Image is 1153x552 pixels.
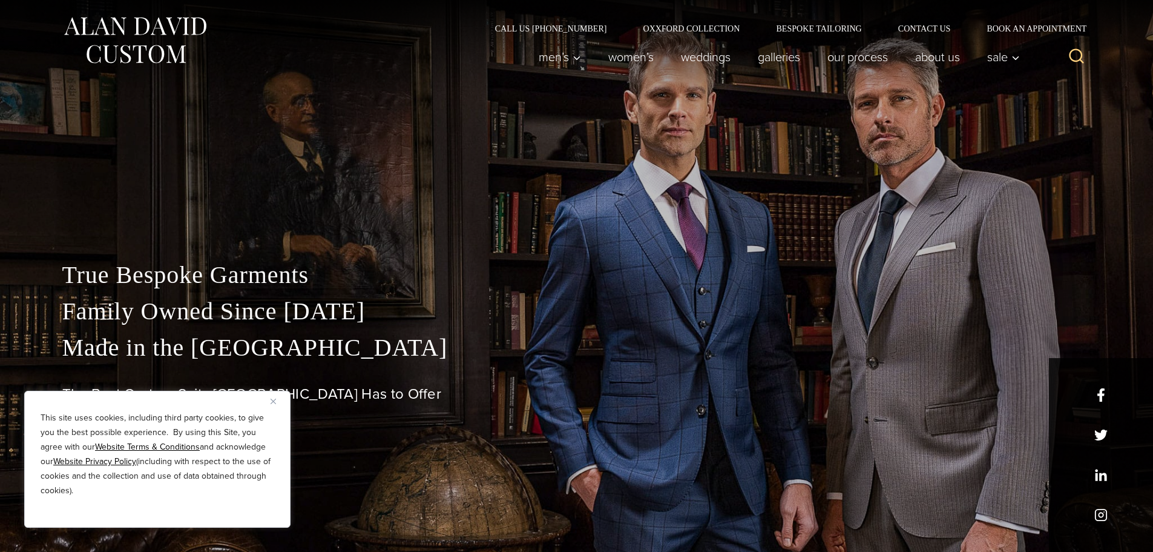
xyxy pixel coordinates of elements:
h1: The Best Custom Suits [GEOGRAPHIC_DATA] Has to Offer [62,385,1091,403]
img: Close [271,399,276,404]
button: View Search Form [1062,42,1091,71]
a: Bespoke Tailoring [758,24,879,33]
a: Book an Appointment [968,24,1091,33]
span: Men’s [539,51,581,63]
p: True Bespoke Garments Family Owned Since [DATE] Made in the [GEOGRAPHIC_DATA] [62,257,1091,366]
button: Close [271,394,285,408]
a: Oxxford Collection [625,24,758,33]
nav: Primary Navigation [525,45,1026,69]
a: Contact Us [880,24,969,33]
a: Galleries [744,45,813,69]
img: Alan David Custom [62,13,208,67]
p: This site uses cookies, including third party cookies, to give you the best possible experience. ... [41,411,274,498]
a: weddings [667,45,744,69]
a: Website Privacy Policy [53,455,136,468]
a: Women’s [594,45,667,69]
span: Sale [987,51,1020,63]
a: Website Terms & Conditions [95,441,200,453]
nav: Secondary Navigation [477,24,1091,33]
a: Call Us [PHONE_NUMBER] [477,24,625,33]
a: About Us [901,45,973,69]
a: Our Process [813,45,901,69]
